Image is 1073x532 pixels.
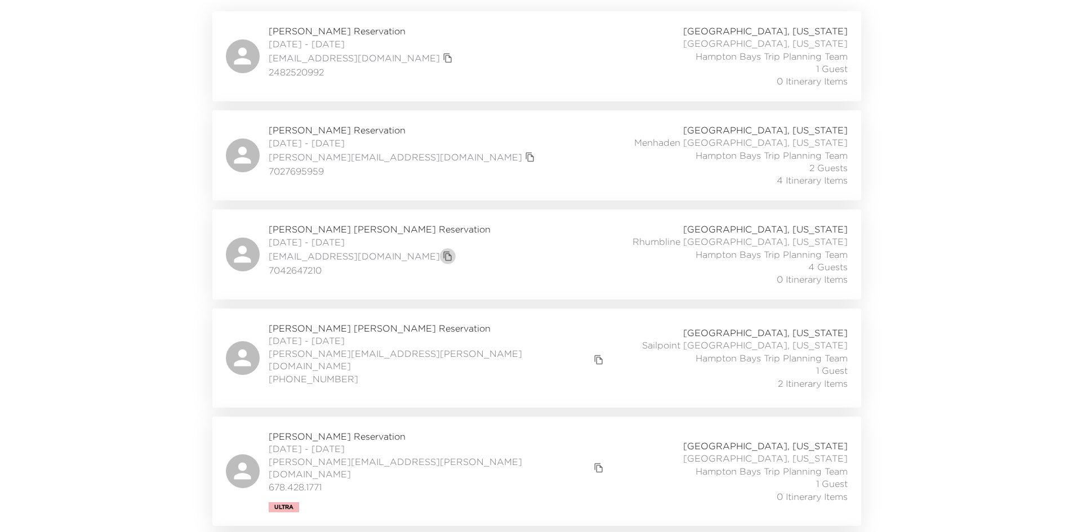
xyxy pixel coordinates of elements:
span: [PERSON_NAME] [PERSON_NAME] Reservation [269,223,491,235]
span: [DATE] - [DATE] [269,442,607,455]
span: 0 Itinerary Items [777,490,848,503]
span: [GEOGRAPHIC_DATA], [US_STATE] [683,452,848,464]
a: [PERSON_NAME][EMAIL_ADDRESS][PERSON_NAME][DOMAIN_NAME] [269,347,591,373]
a: [PERSON_NAME][EMAIL_ADDRESS][DOMAIN_NAME] [269,151,522,163]
span: [GEOGRAPHIC_DATA], [US_STATE] [683,327,848,339]
a: [PERSON_NAME] [PERSON_NAME] Reservation[DATE] - [DATE][PERSON_NAME][EMAIL_ADDRESS][PERSON_NAME][D... [212,309,861,408]
button: copy primary member email [440,50,456,66]
span: [GEOGRAPHIC_DATA], [US_STATE] [683,440,848,452]
span: [GEOGRAPHIC_DATA], [US_STATE] [683,25,848,37]
span: 0 Itinerary Items [777,273,848,285]
a: [PERSON_NAME] Reservation[DATE] - [DATE][PERSON_NAME][EMAIL_ADDRESS][DOMAIN_NAME]copy primary mem... [212,110,861,200]
span: [DATE] - [DATE] [269,334,607,347]
span: 1 Guest [816,62,848,75]
button: copy primary member email [591,352,607,368]
span: Rhumbline [GEOGRAPHIC_DATA], [US_STATE] [633,235,848,248]
a: [EMAIL_ADDRESS][DOMAIN_NAME] [269,250,440,262]
button: copy primary member email [522,149,538,165]
span: 1 Guest [816,364,848,377]
a: [PERSON_NAME] [PERSON_NAME] Reservation[DATE] - [DATE][EMAIL_ADDRESS][DOMAIN_NAME]copy primary me... [212,209,861,299]
span: [DATE] - [DATE] [269,236,491,248]
a: [PERSON_NAME][EMAIL_ADDRESS][PERSON_NAME][DOMAIN_NAME] [269,455,591,481]
span: 7027695959 [269,165,538,177]
span: 2 Guests [809,162,848,174]
span: Hampton Bays Trip Planning Team [696,149,848,162]
span: 2 Itinerary Items [778,377,848,390]
span: [PERSON_NAME] Reservation [269,124,538,136]
span: [GEOGRAPHIC_DATA], [US_STATE] [683,124,848,136]
button: copy primary member email [440,248,456,264]
span: [GEOGRAPHIC_DATA], [US_STATE] [683,37,848,50]
a: [EMAIL_ADDRESS][DOMAIN_NAME] [269,52,440,64]
span: 7042647210 [269,264,491,276]
span: [PERSON_NAME] Reservation [269,430,607,442]
span: [DATE] - [DATE] [269,137,538,149]
span: 4 Guests [808,261,848,273]
span: Hampton Bays Trip Planning Team [696,50,848,62]
span: 678.428.1771 [269,481,607,493]
span: 1 Guest [816,477,848,490]
span: [PERSON_NAME] Reservation [269,25,456,37]
span: [PERSON_NAME] [PERSON_NAME] Reservation [269,322,607,334]
span: Menhaden [GEOGRAPHIC_DATA], [US_STATE] [634,136,848,149]
span: Ultra [274,504,293,511]
span: 0 Itinerary Items [777,75,848,87]
span: Hampton Bays Trip Planning Team [696,352,848,364]
button: copy primary member email [591,460,607,476]
span: Hampton Bays Trip Planning Team [696,248,848,261]
span: Hampton Bays Trip Planning Team [696,465,848,477]
span: [DATE] - [DATE] [269,38,456,50]
span: 2482520992 [269,66,456,78]
span: [GEOGRAPHIC_DATA], [US_STATE] [683,223,848,235]
a: [PERSON_NAME] Reservation[DATE] - [DATE][PERSON_NAME][EMAIL_ADDRESS][PERSON_NAME][DOMAIN_NAME]cop... [212,417,861,526]
span: [PHONE_NUMBER] [269,373,607,385]
a: [PERSON_NAME] Reservation[DATE] - [DATE][EMAIL_ADDRESS][DOMAIN_NAME]copy primary member email2482... [212,11,861,101]
span: 4 Itinerary Items [777,174,848,186]
span: Sailpoint [GEOGRAPHIC_DATA], [US_STATE] [642,339,848,351]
